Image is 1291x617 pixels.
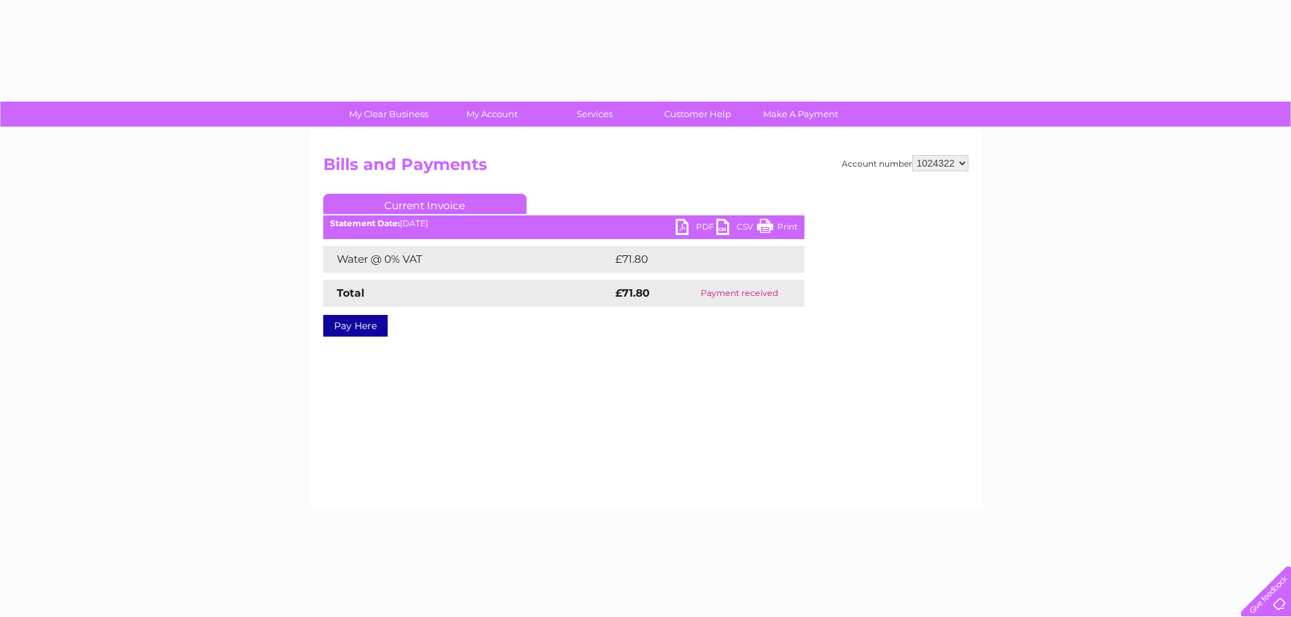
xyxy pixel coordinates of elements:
[757,219,798,238] a: Print
[337,286,365,299] strong: Total
[330,218,400,228] b: Statement Date:
[323,194,527,214] a: Current Invoice
[436,102,548,127] a: My Account
[676,219,716,238] a: PDF
[612,246,776,273] td: £71.80
[716,219,757,238] a: CSV
[642,102,754,127] a: Customer Help
[745,102,857,127] a: Make A Payment
[539,102,651,127] a: Services
[333,102,445,127] a: My Clear Business
[323,219,804,228] div: [DATE]
[675,280,804,307] td: Payment received
[323,155,968,181] h2: Bills and Payments
[323,246,612,273] td: Water @ 0% VAT
[323,315,388,337] a: Pay Here
[615,286,650,299] strong: £71.80
[842,155,968,171] div: Account number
